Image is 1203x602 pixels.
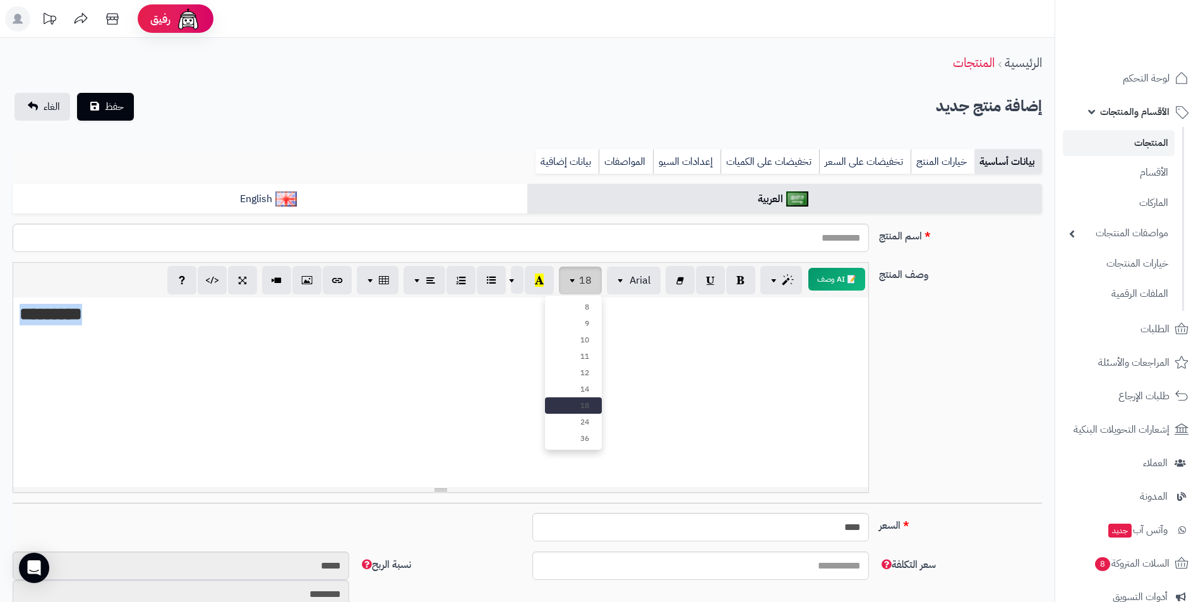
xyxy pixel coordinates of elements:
a: 14 [545,381,602,397]
a: المدونة [1063,481,1195,512]
button: حفظ [77,93,134,121]
span: 8 [1095,557,1110,571]
span: 18 [579,273,592,288]
a: خيارات المنتج [911,149,974,174]
a: العربية [527,184,1042,215]
button: 18 [559,267,602,294]
a: المنتجات [1063,130,1175,156]
span: المراجعات والأسئلة [1098,354,1170,371]
a: تحديثات المنصة [33,6,65,35]
a: الطلبات [1063,314,1195,344]
a: السلات المتروكة8 [1063,548,1195,579]
span: سعر التكلفة [879,557,936,572]
a: الغاء [15,93,70,121]
span: الطلبات [1140,320,1170,338]
h2: إضافة منتج جديد [936,93,1042,119]
img: العربية [786,191,808,207]
a: لوحة التحكم [1063,63,1195,93]
label: وصف المنتج [874,262,1047,282]
a: الرئيسية [1005,53,1042,72]
a: خيارات المنتجات [1063,250,1175,277]
span: Arial [630,273,650,288]
a: 12 [545,364,602,381]
label: السعر [874,513,1047,533]
span: جديد [1108,524,1132,538]
a: وآتس آبجديد [1063,515,1195,545]
span: إشعارات التحويلات البنكية [1074,421,1170,438]
a: تخفيضات على الكميات [721,149,819,174]
span: طلبات الإرجاع [1118,387,1170,405]
span: المدونة [1140,488,1168,505]
a: 24 [545,414,602,430]
a: إعدادات السيو [653,149,721,174]
a: المنتجات [953,53,995,72]
a: بيانات أساسية [974,149,1042,174]
span: الأقسام والمنتجات [1100,103,1170,121]
a: المراجعات والأسئلة [1063,347,1195,378]
a: مواصفات المنتجات [1063,220,1175,247]
a: 36 [545,430,602,447]
a: العملاء [1063,448,1195,478]
a: الماركات [1063,190,1175,217]
button: Arial [607,267,661,294]
span: وآتس آب [1107,521,1168,539]
a: 10 [545,332,602,348]
a: English [13,184,527,215]
a: المواصفات [599,149,653,174]
a: 9 [545,315,602,332]
a: بيانات إضافية [536,149,599,174]
span: العملاء [1143,454,1168,472]
span: الغاء [44,99,60,114]
a: 11 [545,348,602,364]
span: السلات المتروكة [1094,555,1170,572]
img: ai-face.png [176,6,201,32]
span: رفيق [150,11,171,27]
a: الملفات الرقمية [1063,280,1175,308]
img: English [275,191,297,207]
span: حفظ [105,99,124,114]
a: طلبات الإرجاع [1063,381,1195,411]
a: إشعارات التحويلات البنكية [1063,414,1195,445]
span: لوحة التحكم [1123,69,1170,87]
span: نسبة الربح [359,557,411,572]
button: 📝 AI وصف [808,268,865,291]
a: الأقسام [1063,159,1175,186]
a: تخفيضات على السعر [819,149,911,174]
a: 18 [545,397,602,414]
label: اسم المنتج [874,224,1047,244]
a: 8 [545,299,602,315]
div: Open Intercom Messenger [19,553,49,583]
